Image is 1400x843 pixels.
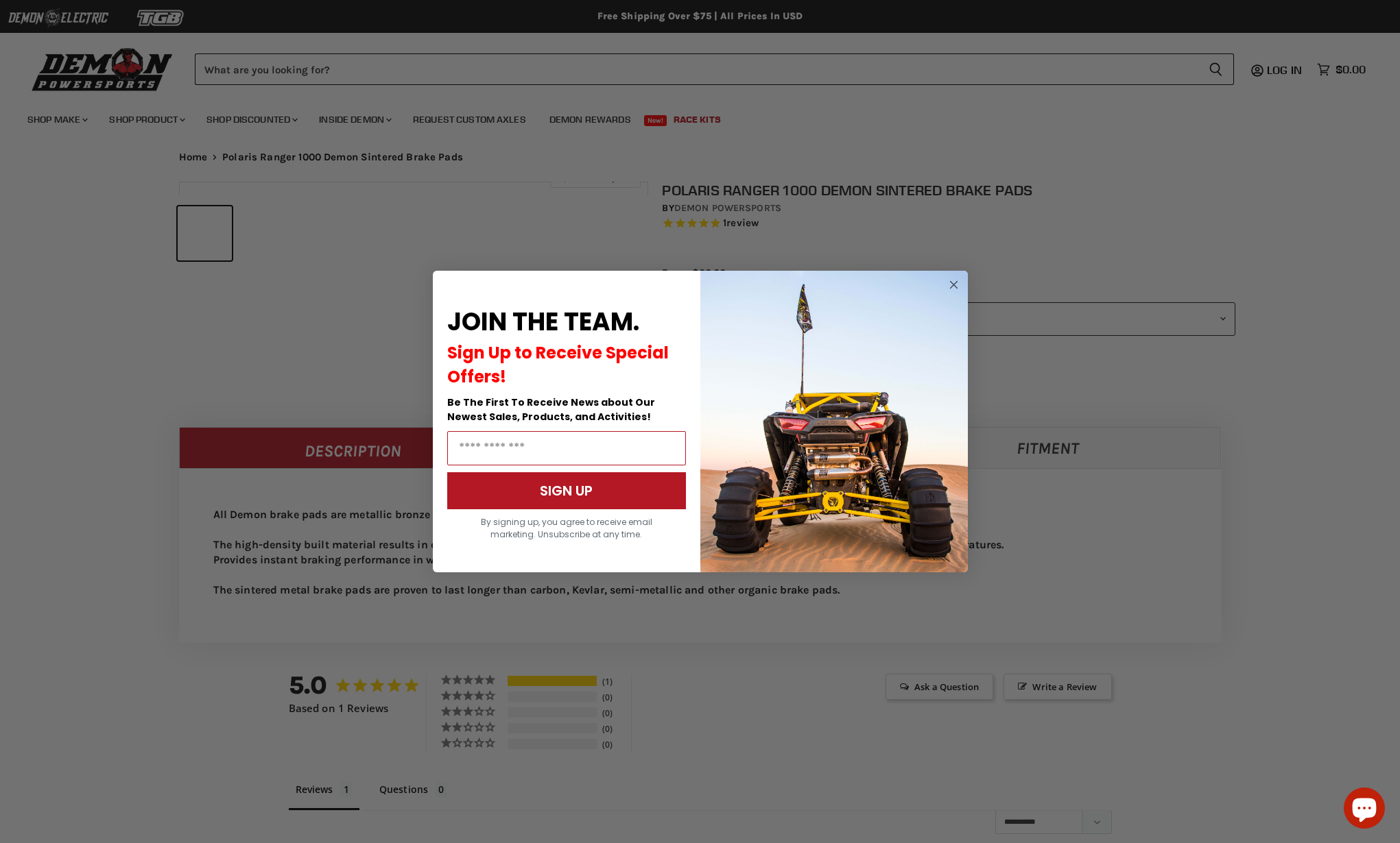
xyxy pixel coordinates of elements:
inbox-online-store-chat: Shopify online store chat [1340,787,1389,832]
button: SIGN UP [447,472,686,509]
span: By signing up, you agree to receive email marketing. Unsubscribe at any time. [481,516,652,540]
span: Be The First To Receive News about Our Newest Sales, Products, and Activities! [447,395,655,424]
input: Email Address [447,431,686,465]
button: Close dialog [945,276,962,293]
span: Sign Up to Receive Special Offers! [447,341,669,388]
span: JOIN THE TEAM. [447,304,639,339]
img: a9095488-b6e7-41ba-879d-588abfab540b.jpeg [700,271,968,572]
